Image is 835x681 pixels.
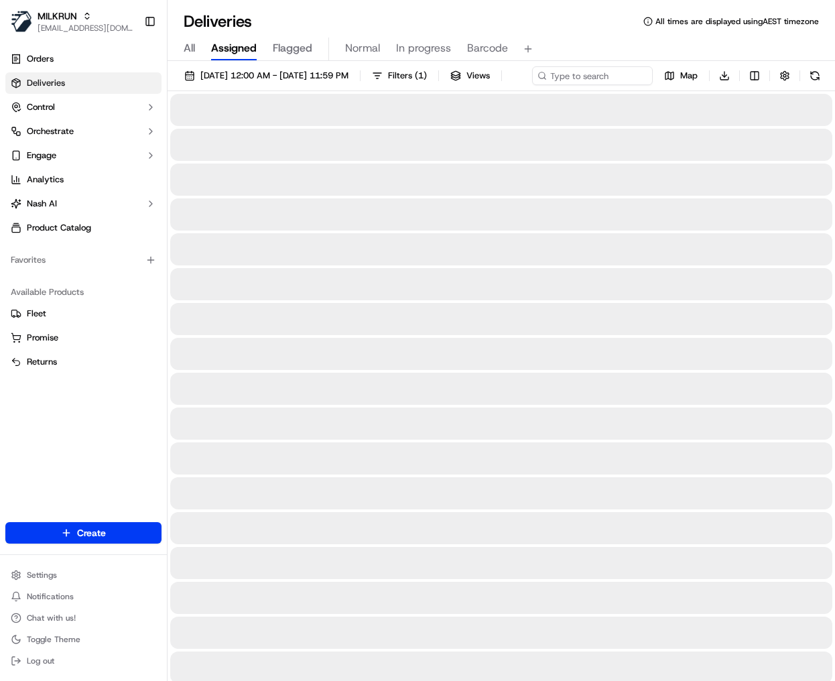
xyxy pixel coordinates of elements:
[532,66,653,85] input: Type to search
[27,198,57,210] span: Nash AI
[27,332,58,344] span: Promise
[5,193,162,214] button: Nash AI
[27,77,65,89] span: Deliveries
[77,526,106,540] span: Create
[466,70,490,82] span: Views
[5,48,162,70] a: Orders
[5,522,162,544] button: Create
[680,70,698,82] span: Map
[211,40,257,56] span: Assigned
[27,174,64,186] span: Analytics
[184,40,195,56] span: All
[5,303,162,324] button: Fleet
[38,23,133,34] button: [EMAIL_ADDRESS][DOMAIN_NAME]
[5,5,139,38] button: MILKRUNMILKRUN[EMAIL_ADDRESS][DOMAIN_NAME]
[5,351,162,373] button: Returns
[184,11,252,32] h1: Deliveries
[200,70,348,82] span: [DATE] 12:00 AM - [DATE] 11:59 PM
[5,652,162,670] button: Log out
[27,656,54,666] span: Log out
[27,613,76,623] span: Chat with us!
[658,66,704,85] button: Map
[467,40,508,56] span: Barcode
[27,356,57,368] span: Returns
[11,308,156,320] a: Fleet
[27,222,91,234] span: Product Catalog
[5,609,162,627] button: Chat with us!
[27,125,74,137] span: Orchestrate
[5,145,162,166] button: Engage
[5,121,162,142] button: Orchestrate
[11,11,32,32] img: MILKRUN
[345,40,380,56] span: Normal
[11,332,156,344] a: Promise
[11,356,156,368] a: Returns
[5,630,162,649] button: Toggle Theme
[27,149,56,162] span: Engage
[27,591,74,602] span: Notifications
[38,9,77,23] button: MILKRUN
[5,327,162,349] button: Promise
[5,587,162,606] button: Notifications
[388,70,427,82] span: Filters
[5,282,162,303] div: Available Products
[27,308,46,320] span: Fleet
[655,16,819,27] span: All times are displayed using AEST timezone
[5,566,162,584] button: Settings
[27,53,54,65] span: Orders
[27,101,55,113] span: Control
[178,66,355,85] button: [DATE] 12:00 AM - [DATE] 11:59 PM
[5,169,162,190] a: Analytics
[5,97,162,118] button: Control
[27,634,80,645] span: Toggle Theme
[444,66,496,85] button: Views
[273,40,312,56] span: Flagged
[5,249,162,271] div: Favorites
[27,570,57,580] span: Settings
[415,70,427,82] span: ( 1 )
[366,66,433,85] button: Filters(1)
[806,66,824,85] button: Refresh
[5,217,162,239] a: Product Catalog
[5,72,162,94] a: Deliveries
[396,40,451,56] span: In progress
